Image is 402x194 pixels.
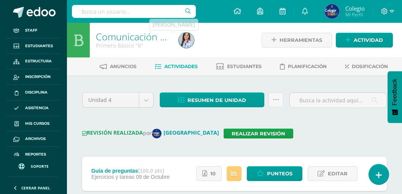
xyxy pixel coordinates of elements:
a: Actividades [155,60,198,73]
span: Soporte [31,164,49,169]
input: Busca la actividad aquí... [290,93,386,108]
span: Mi Perfil [345,11,365,18]
a: Realizar revisión [224,129,293,138]
span: Colegio [345,5,365,12]
strong: (100.0 pts) [138,168,164,174]
span: Dosificación [352,64,388,69]
span: Unidad 4 [88,93,133,107]
span: Estudiantes [227,64,262,69]
span: Archivos [25,136,46,142]
a: Dosificación [345,60,388,73]
span: Estudiantes [25,43,53,49]
span: Mis cursos [25,121,49,127]
input: Busca un usuario... [72,5,196,18]
h1: Comunicación y Lenguaje, Idioma Español [96,31,170,42]
a: Disciplina [6,85,61,100]
a: Planificación [280,60,327,73]
span: Resumen de unidad [187,93,246,107]
span: Punteos [267,167,292,181]
img: c600e396c05fc968532ff46e374ede2f.png [324,4,340,19]
strong: REVISIÓN REALIZADA [82,129,143,136]
span: 10 [210,167,216,181]
a: Resumen de unidad [160,92,264,107]
span: Staff [25,27,37,33]
span: Editar [328,167,348,181]
a: Reportes [6,147,61,162]
div: [PERSON_NAME] [153,21,195,29]
span: Disciplina [25,89,48,95]
a: Soporte [9,156,58,175]
a: Staff [6,23,61,38]
a: [GEOGRAPHIC_DATA] [152,129,224,136]
a: Comunicación y Lenguaje, Idioma Español [96,30,277,43]
div: por [82,129,387,138]
span: Cerrar panel [21,185,50,191]
a: Actividad [336,33,393,48]
span: Actividades [164,64,198,69]
span: Feedback [391,79,398,105]
strong: [GEOGRAPHIC_DATA] [164,129,219,136]
button: Feedback - Mostrar encuesta [388,71,402,123]
a: Asistencia [6,100,61,116]
span: Anuncios [110,64,137,69]
a: Anuncios [100,60,137,73]
a: Estudiantes [216,60,262,73]
div: Primero Básico 'B' [96,42,170,49]
span: Asistencia [25,105,49,111]
span: Inscripción [25,74,51,80]
a: 10 [196,166,222,181]
a: Inscripción [6,69,61,85]
a: Punteos [247,166,302,181]
a: Estructura [6,54,61,70]
a: Estudiantes [6,38,61,54]
div: Guía de preguntas [91,168,170,174]
span: Herramientas [280,33,322,47]
span: Planificación [288,64,327,69]
a: Unidad 4 [83,93,153,107]
span: Estructura [25,58,52,64]
img: 9802ebbe3653d46ccfe4ee73d49c38f1.png [152,129,162,138]
a: Herramientas [262,33,332,48]
a: Archivos [6,131,61,147]
span: 09 de Octubre [136,174,170,180]
a: Mis cursos [6,116,61,132]
span: Reportes [25,151,46,157]
img: ce85313aab1a127fef2f1313fe16fa65.png [179,33,194,48]
span: Ejercicios y tareas [91,174,135,180]
span: Actividad [354,33,383,47]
